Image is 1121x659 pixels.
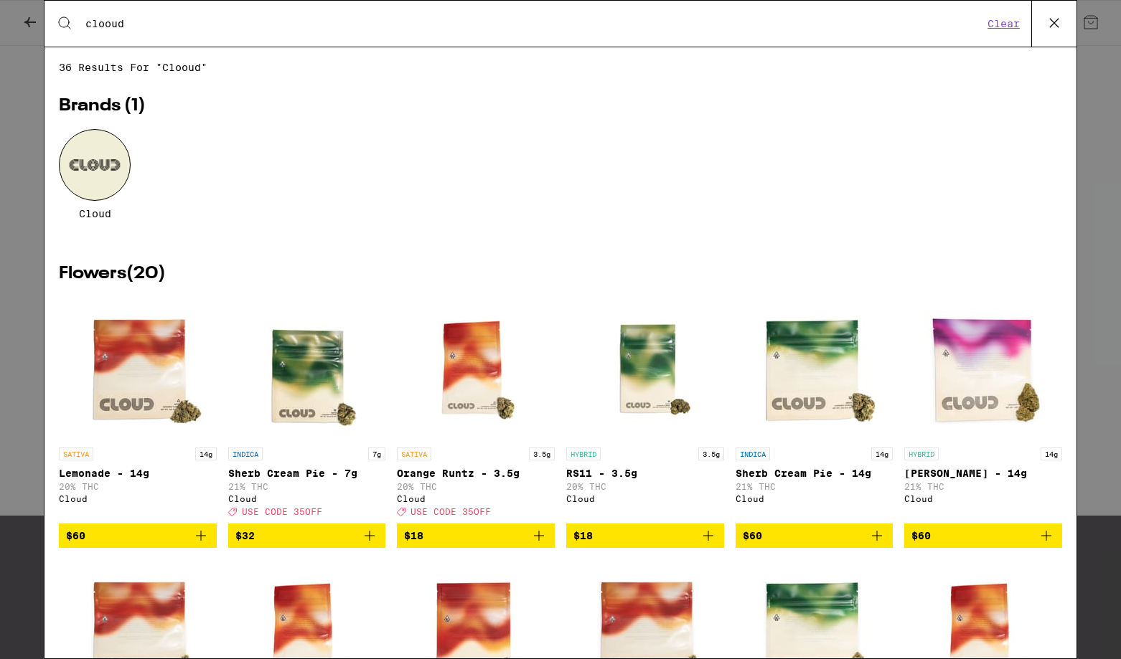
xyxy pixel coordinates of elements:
[904,494,1062,503] div: Cloud
[742,297,886,440] img: Cloud - Sherb Cream Pie - 14g
[59,523,217,548] button: Add to bag
[228,447,263,460] p: INDICA
[566,297,724,523] a: Open page for RS11 - 3.5g from Cloud
[566,494,724,503] div: Cloud
[59,447,93,460] p: SATIVA
[904,482,1062,491] p: 21% THC
[59,62,1062,73] span: 36 results for "clooud"
[566,482,724,491] p: 20% THC
[242,507,322,516] span: USE CODE 35OFF
[195,447,217,460] p: 14g
[228,523,386,548] button: Add to bag
[566,523,724,548] button: Add to bag
[59,297,217,523] a: Open page for Lemonade - 14g from Cloud
[411,507,491,516] span: USE CODE 35OFF
[228,482,386,491] p: 21% THC
[566,447,601,460] p: HYBRID
[404,297,548,440] img: Cloud - Orange Runtz - 3.5g
[9,10,103,22] span: Hi. Need any help?
[228,468,386,479] p: Sherb Cream Pie - 7g
[698,447,724,460] p: 3.5g
[397,494,555,503] div: Cloud
[529,447,555,460] p: 3.5g
[228,494,386,503] div: Cloud
[397,297,555,523] a: Open page for Orange Runtz - 3.5g from Cloud
[66,530,85,541] span: $60
[911,530,931,541] span: $60
[736,523,893,548] button: Add to bag
[983,17,1024,30] button: Clear
[743,530,762,541] span: $60
[79,208,111,219] span: Cloud
[59,265,1062,283] h2: Flowers ( 20 )
[85,17,983,30] input: Search for products & categories
[904,297,1062,523] a: Open page for Runtz - 14g from Cloud
[871,447,893,460] p: 14g
[397,447,431,460] p: SATIVA
[235,530,255,541] span: $32
[566,468,724,479] p: RS11 - 3.5g
[397,468,555,479] p: Orange Runtz - 3.5g
[911,297,1055,440] img: Cloud - Runtz - 14g
[736,468,893,479] p: Sherb Cream Pie - 14g
[59,468,217,479] p: Lemonade - 14g
[59,482,217,491] p: 20% THC
[736,494,893,503] div: Cloud
[573,530,593,541] span: $18
[904,468,1062,479] p: [PERSON_NAME] - 14g
[904,447,939,460] p: HYBRID
[736,482,893,491] p: 21% THC
[904,523,1062,548] button: Add to bag
[397,482,555,491] p: 20% THC
[404,530,423,541] span: $18
[235,297,378,440] img: Cloud - Sherb Cream Pie - 7g
[397,523,555,548] button: Add to bag
[736,447,770,460] p: INDICA
[59,98,1062,115] h2: Brands ( 1 )
[228,297,386,523] a: Open page for Sherb Cream Pie - 7g from Cloud
[1041,447,1062,460] p: 14g
[66,297,210,440] img: Cloud - Lemonade - 14g
[573,297,717,440] img: Cloud - RS11 - 3.5g
[368,447,385,460] p: 7g
[736,297,893,523] a: Open page for Sherb Cream Pie - 14g from Cloud
[59,494,217,503] div: Cloud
